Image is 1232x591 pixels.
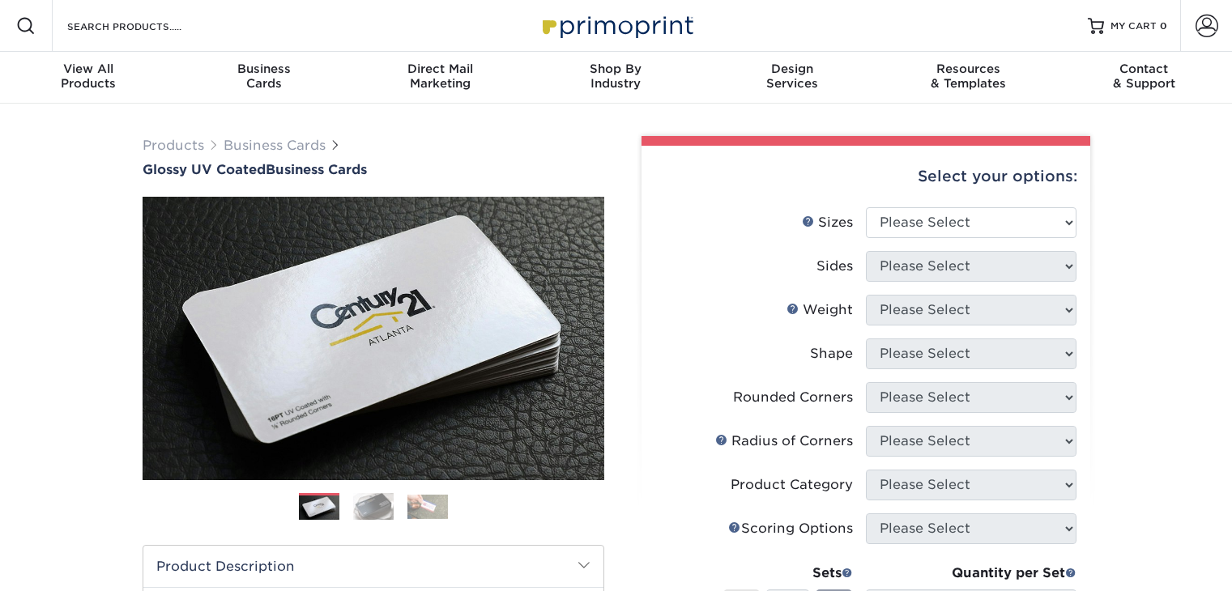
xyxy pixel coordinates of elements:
span: Business [176,62,352,76]
img: Business Cards 02 [353,493,394,521]
span: Direct Mail [352,62,528,76]
a: Glossy UV CoatedBusiness Cards [143,162,604,177]
span: Resources [880,62,1055,76]
div: Product Category [731,475,853,495]
a: Business Cards [224,138,326,153]
div: Radius of Corners [715,432,853,451]
span: Shop By [528,62,704,76]
span: Design [704,62,880,76]
div: Sizes [802,213,853,232]
img: Primoprint [535,8,697,43]
h1: Business Cards [143,162,604,177]
div: Industry [528,62,704,91]
div: & Templates [880,62,1055,91]
span: MY CART [1111,19,1157,33]
div: Sets [723,563,853,583]
div: Quantity per Set [866,563,1076,583]
img: Business Cards 01 [299,487,339,528]
div: Shape [810,344,853,364]
a: BusinessCards [176,52,352,104]
div: Scoring Options [728,519,853,538]
div: Weight [787,300,853,320]
a: Resources& Templates [880,52,1055,104]
div: Services [704,62,880,91]
img: Business Cards 03 [407,495,448,519]
a: Products [143,138,204,153]
span: Glossy UV Coated [143,162,266,177]
a: Shop ByIndustry [528,52,704,104]
div: Cards [176,62,352,91]
span: Contact [1056,62,1232,76]
div: Select your options: [654,146,1077,207]
a: Direct MailMarketing [352,52,528,104]
a: DesignServices [704,52,880,104]
div: Rounded Corners [733,388,853,407]
h2: Product Description [143,546,603,587]
div: Marketing [352,62,528,91]
div: & Support [1056,62,1232,91]
input: SEARCH PRODUCTS..... [66,16,224,36]
div: Sides [816,257,853,276]
span: 0 [1160,20,1167,32]
a: Contact& Support [1056,52,1232,104]
img: Glossy UV Coated 01 [143,108,604,569]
